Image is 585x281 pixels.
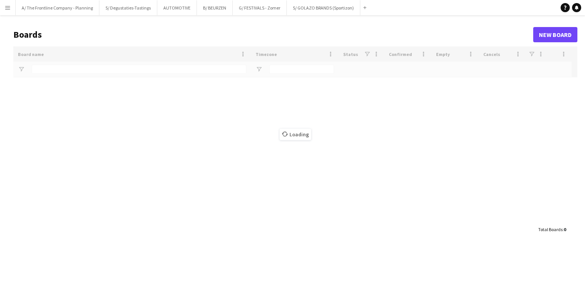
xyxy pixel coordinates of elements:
[16,0,99,15] button: A/ The Frontline Company - Planning
[564,227,566,232] span: 0
[157,0,197,15] button: AUTOMOTIVE
[99,0,157,15] button: S/ Degustaties-Tastings
[233,0,287,15] button: G/ FESTIVALS - Zomer
[538,227,563,232] span: Total Boards
[533,27,577,42] a: New Board
[280,129,311,140] span: Loading
[197,0,233,15] button: B/ BEURZEN
[287,0,360,15] button: S/ GOLAZO BRANDS (Sportizon)
[13,29,533,40] h1: Boards
[538,222,566,237] div: :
